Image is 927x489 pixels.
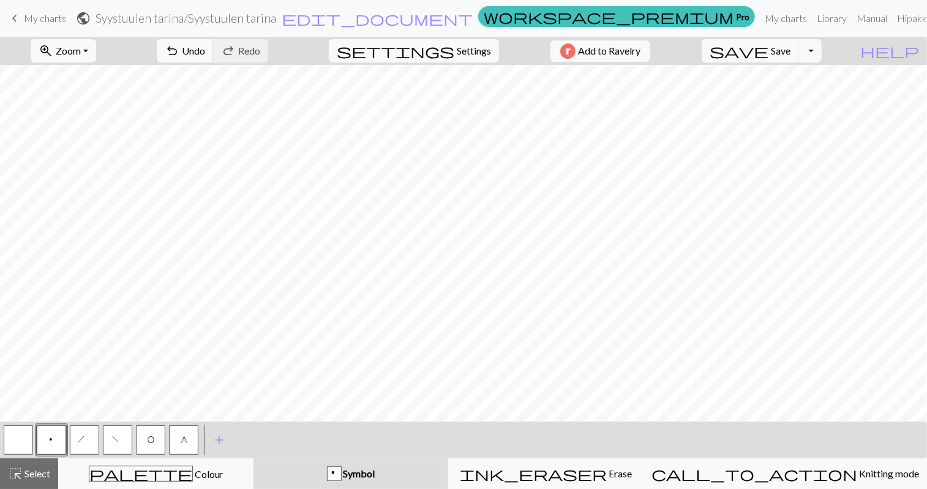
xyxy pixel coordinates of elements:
[89,465,192,482] span: palette
[812,6,852,31] a: Library
[103,425,132,455] button: f
[460,465,607,482] span: ink_eraser
[193,468,223,480] span: Colour
[337,42,454,59] span: settings
[182,45,205,56] span: Undo
[147,435,154,447] span: yo
[860,42,919,59] span: help
[253,458,448,489] button: p Symbol
[651,465,857,482] span: call_to_action
[157,39,214,63] button: Undo
[710,42,768,59] span: save
[760,6,812,31] a: My charts
[852,6,892,31] a: Manual
[113,435,123,447] span: left leaning decrease
[857,468,919,479] span: Knitting mode
[607,468,632,479] span: Erase
[181,435,187,447] span: sk2p
[329,39,499,63] button: SettingsSettings
[702,39,799,63] button: Save
[96,11,276,25] h2: Syystuulen tarina / Syystuulen tarina
[342,468,375,479] span: Symbol
[484,8,734,25] span: workspace_premium
[282,10,473,27] span: edit_document
[328,467,341,482] div: p
[165,42,179,59] span: undo
[24,12,66,24] span: My charts
[78,435,92,447] span: right leaning decrease
[457,44,491,58] span: Settings
[136,425,165,455] button: O
[478,6,755,27] a: Pro
[7,8,66,29] a: My charts
[212,431,227,449] span: add
[7,10,22,27] span: keyboard_arrow_left
[48,435,55,447] span: Purl
[644,458,927,489] button: Knitting mode
[23,468,50,479] span: Select
[8,465,23,482] span: highlight_alt
[337,44,454,58] i: Settings
[31,39,96,63] button: Zoom
[448,458,644,489] button: Erase
[771,45,790,56] span: Save
[560,44,576,59] img: Ravelry
[39,42,53,59] span: zoom_in
[169,425,198,455] button: g
[56,45,81,56] span: Zoom
[578,44,640,59] span: Add to Ravelry
[76,10,91,27] span: public
[550,40,650,62] button: Add to Ravelry
[58,458,253,489] button: Colour
[37,425,66,455] button: p
[70,425,99,455] button: h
